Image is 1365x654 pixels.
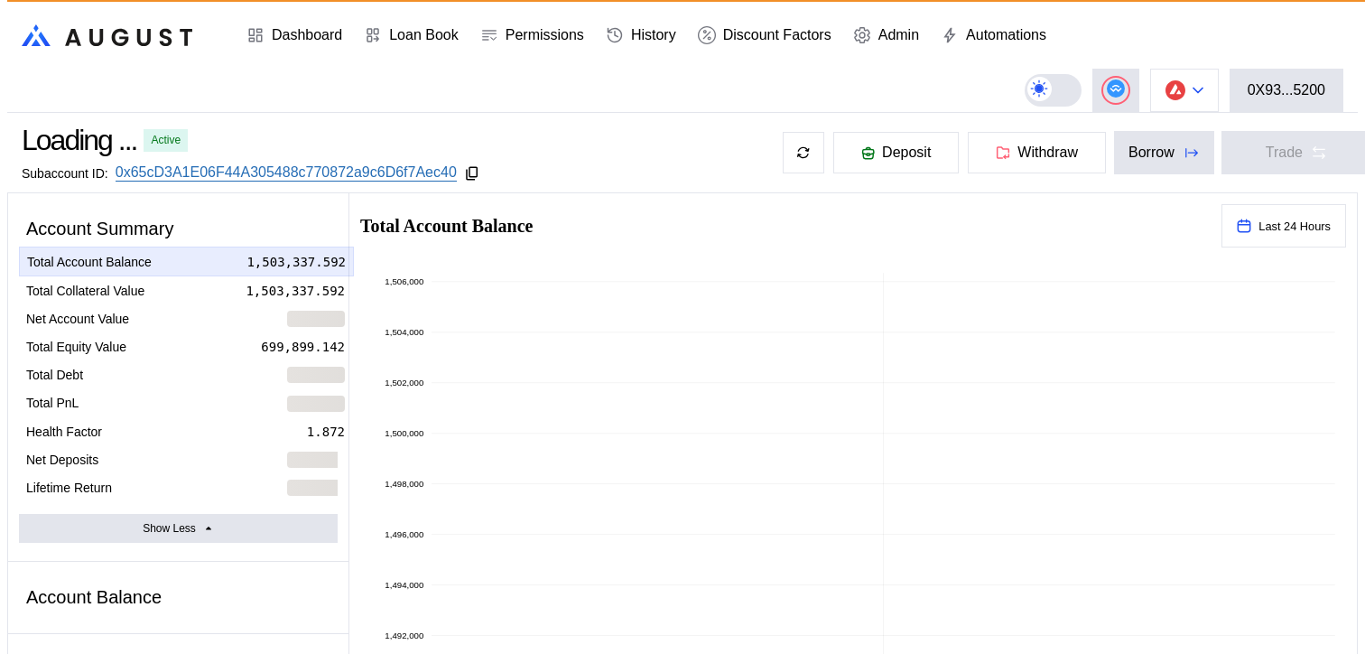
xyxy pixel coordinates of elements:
a: Permissions [469,2,595,69]
text: 1,498,000 [385,479,423,489]
text: 1,500,000 [385,428,423,438]
img: chain logo [1165,80,1185,100]
div: Subaccount ID: [22,166,108,181]
div: Net Account Value [26,311,129,327]
div: Total Collateral Value [26,283,144,299]
text: 1,504,000 [385,327,423,337]
div: 1.872 [307,424,345,440]
div: Permissions [506,27,584,43]
div: 699,899.142 [261,339,345,355]
div: Automations [966,27,1046,43]
div: Discount Factors [723,27,831,43]
text: 1,506,000 [385,276,423,286]
div: Net Deposits [26,452,98,468]
button: Last 24 Hours [1221,204,1346,248]
div: Show Less [143,522,196,535]
div: 1,503,337.592 [246,283,345,299]
div: Total Debt [26,367,83,383]
button: Borrow [1114,131,1214,174]
text: 1,492,000 [385,631,423,640]
button: Show Less [19,514,338,543]
a: Discount Factors [687,2,842,69]
h2: Total Account Balance [360,217,1207,235]
div: Account Balance [19,580,338,615]
div: Dashboard [272,27,342,43]
div: Admin [878,27,919,43]
div: 0X93...5200 [1248,82,1325,98]
text: 1,502,000 [385,378,423,388]
span: Deposit [882,145,931,161]
a: Dashboard [236,2,353,69]
div: Active [151,134,181,146]
a: 0x65cD3A1E06F44A305488c770872a9c6D6f7Aec40 [116,164,457,182]
div: Total Equity Value [26,339,126,355]
span: Withdraw [1017,145,1078,161]
div: Total PnL [26,395,79,411]
div: Loading ... [22,124,136,157]
div: History [631,27,676,43]
div: Trade [1266,145,1303,161]
a: Automations [930,2,1057,69]
text: 1,494,000 [385,580,423,590]
div: Loan Book [389,27,459,43]
button: Withdraw [967,131,1107,174]
div: Borrow [1128,145,1175,161]
a: Admin [842,2,930,69]
div: Health Factor [26,424,102,440]
div: Total Account Balance [27,254,152,270]
div: Lifetime Return [26,480,112,496]
a: History [595,2,687,69]
div: 1,503,337.592 [246,254,346,270]
span: Last 24 Hours [1258,220,1331,233]
button: Deposit [832,131,960,174]
div: Account Summary [19,211,338,247]
button: 0X93...5200 [1230,69,1343,112]
a: Loan Book [353,2,469,69]
button: chain logo [1150,69,1219,112]
text: 1,496,000 [385,529,423,539]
